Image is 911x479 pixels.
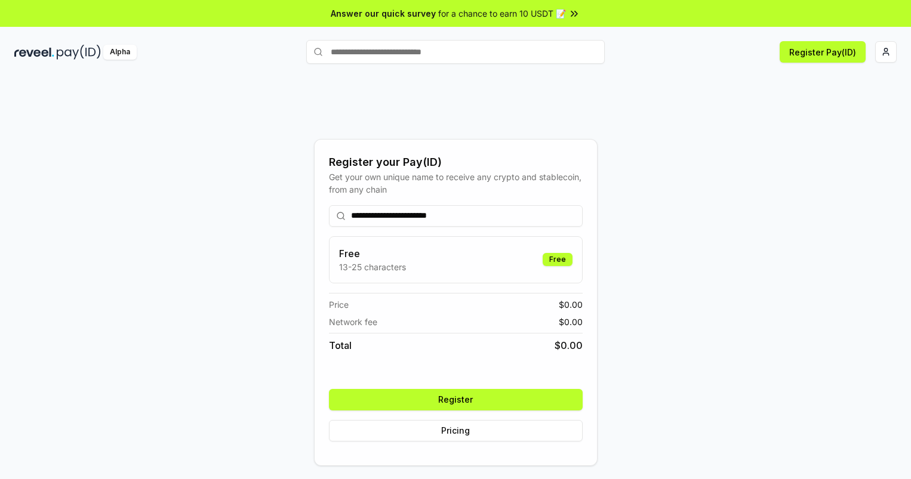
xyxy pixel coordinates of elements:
[339,261,406,273] p: 13-25 characters
[780,41,866,63] button: Register Pay(ID)
[329,338,352,353] span: Total
[14,45,54,60] img: reveel_dark
[331,7,436,20] span: Answer our quick survey
[57,45,101,60] img: pay_id
[329,389,583,410] button: Register
[329,154,583,171] div: Register your Pay(ID)
[329,171,583,196] div: Get your own unique name to receive any crypto and stablecoin, from any chain
[329,316,377,328] span: Network fee
[339,246,406,261] h3: Free
[559,316,583,328] span: $ 0.00
[103,45,137,60] div: Alpha
[329,420,583,441] button: Pricing
[555,338,583,353] span: $ 0.00
[329,298,349,311] span: Price
[438,7,566,20] span: for a chance to earn 10 USDT 📝
[543,253,573,266] div: Free
[559,298,583,311] span: $ 0.00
